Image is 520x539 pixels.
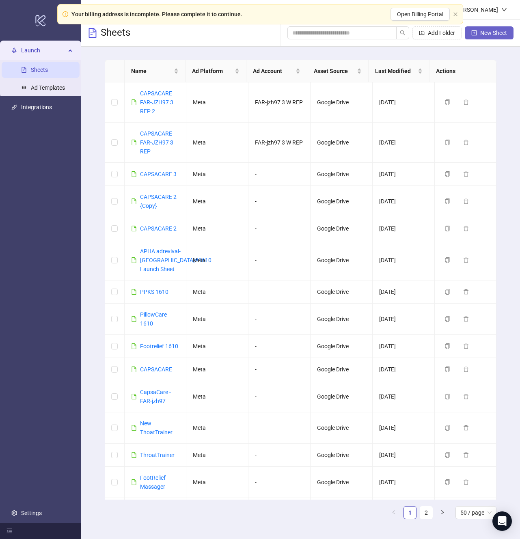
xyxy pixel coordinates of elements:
span: delete [463,257,469,263]
span: file [131,289,137,295]
span: copy [444,257,450,263]
a: FootRelief Massager [140,474,166,490]
td: [DATE] [373,82,435,123]
span: down [501,7,507,13]
a: CapsaCare - FAR-jzh97 [140,389,171,404]
span: file [131,226,137,231]
td: Google Drive [311,217,373,240]
td: [DATE] [373,467,435,498]
td: Meta [186,240,248,280]
td: Google Drive [311,335,373,358]
span: copy [444,394,450,399]
span: right [440,510,445,515]
td: - [248,467,311,498]
td: Google Drive [311,240,373,280]
span: delete [463,140,469,145]
td: - [248,381,311,412]
td: Meta [186,444,248,467]
span: copy [444,425,450,431]
span: exclamation-circle [63,11,68,17]
a: CAPSACARE 2 - {Copy} [140,194,179,209]
span: Open Billing Portal [397,11,443,17]
span: delete [463,198,469,204]
a: CAPSACARE 3 [140,171,177,177]
td: Google Drive [311,467,373,498]
span: delete [463,226,469,231]
td: - [248,240,311,280]
th: Ad Account [246,60,307,82]
h3: Sheets [101,26,130,39]
td: - [248,217,311,240]
button: New Sheet [465,26,514,39]
div: [PERSON_NAME] [451,5,501,14]
td: [DATE] [373,444,435,467]
td: Google Drive [311,498,373,529]
td: [DATE] [373,186,435,217]
button: close [453,12,458,17]
a: 2 [420,507,432,519]
a: APHA adrevival-[GEOGRAPHIC_DATA]#1610 Launch Sheet [140,248,211,272]
span: folder-add [419,30,425,36]
td: [DATE] [373,381,435,412]
button: right [436,506,449,519]
span: file [131,198,137,204]
a: CAPSACARE FAR-JZH97 3 REP [140,130,173,155]
span: copy [444,452,450,458]
td: [DATE] [373,304,435,335]
div: Open Intercom Messenger [492,511,512,531]
span: copy [444,367,450,372]
td: Google Drive [311,444,373,467]
td: - [248,186,311,217]
td: [DATE] [373,358,435,381]
div: Page Size [455,506,496,519]
span: delete [463,316,469,322]
span: file [131,140,137,145]
td: [DATE] [373,498,435,529]
td: Google Drive [311,82,373,123]
span: file [131,99,137,105]
div: Your billing address is incomplete. Please complete it to continue. [71,10,242,19]
td: [DATE] [373,280,435,304]
th: Asset Source [307,60,368,82]
th: Ad Platform [186,60,246,82]
span: delete [463,452,469,458]
a: Settings [21,510,42,516]
li: Previous Page [387,506,400,519]
td: Meta [186,304,248,335]
span: delete [463,289,469,295]
td: Meta [186,358,248,381]
td: - [248,280,311,304]
td: [DATE] [373,335,435,358]
td: Meta [186,280,248,304]
span: plus-square [471,30,477,36]
span: file-text [88,28,97,38]
td: [DATE] [373,217,435,240]
span: rocket [11,47,17,53]
td: Google Drive [311,412,373,444]
a: PPKS 1610 [140,289,168,295]
a: ThroatTrainer [140,452,175,458]
a: Ad Templates [31,84,65,91]
a: New ThoatTrainer [140,420,173,436]
span: delete [463,99,469,105]
span: copy [444,289,450,295]
span: copy [444,343,450,349]
span: delete [463,367,469,372]
span: menu-fold [6,528,12,534]
li: Next Page [436,506,449,519]
span: file [131,479,137,485]
td: - [248,498,311,529]
a: Footrelief 1610 [140,343,178,349]
td: [DATE] [373,240,435,280]
td: Google Drive [311,186,373,217]
td: Google Drive [311,163,373,186]
td: Google Drive [311,358,373,381]
span: 50 / page [460,507,492,519]
a: CAPSACARE FAR-JZH97 3 REP 2 [140,90,173,114]
td: [DATE] [373,163,435,186]
span: file [131,257,137,263]
td: - [248,163,311,186]
td: - [248,335,311,358]
span: Asset Source [314,67,355,75]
